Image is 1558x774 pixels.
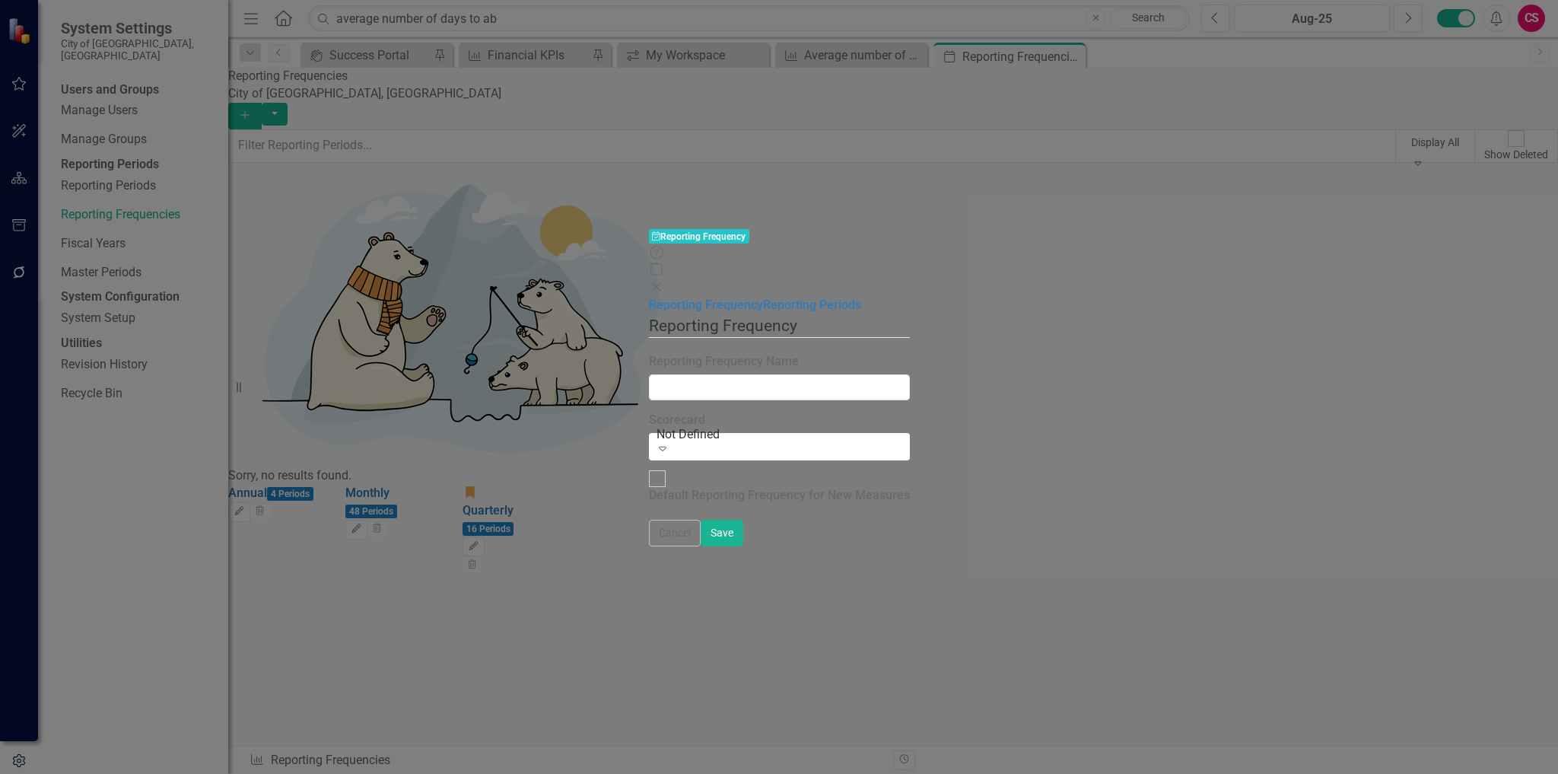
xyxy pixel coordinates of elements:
div: Not Defined [657,425,911,443]
a: Reporting Frequency [649,298,763,312]
button: Save [701,520,743,546]
a: Reporting Periods [763,298,861,312]
legend: Reporting Frequency [649,314,910,338]
label: Scorecard [649,412,910,429]
span: Reporting Frequency [649,229,749,244]
label: Reporting Frequency Name [649,353,910,371]
button: Cancel [649,520,701,546]
div: Default Reporting Frequency for New Measures [649,487,910,505]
